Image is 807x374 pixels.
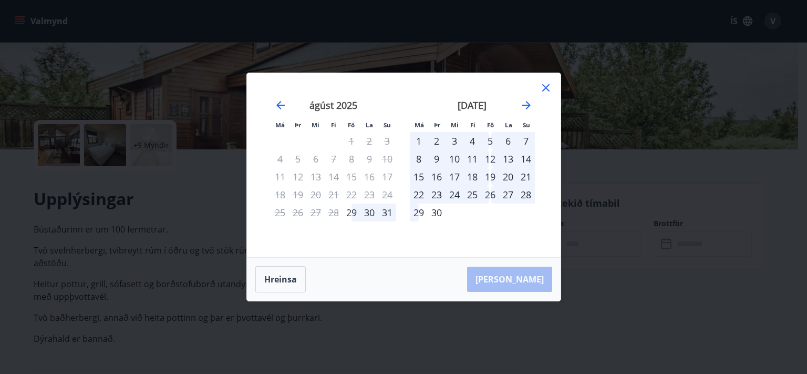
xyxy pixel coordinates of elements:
small: Þr [434,121,440,129]
td: Not available. sunnudagur, 10. ágúst 2025 [378,150,396,168]
td: Not available. fimmtudagur, 14. ágúst 2025 [325,168,343,186]
small: La [366,121,373,129]
small: Su [384,121,391,129]
small: Su [523,121,530,129]
td: Choose laugardagur, 30. ágúst 2025 as your check-in date. It’s available. [360,204,378,221]
div: 3 [446,132,463,150]
td: Not available. mánudagur, 11. ágúst 2025 [271,168,289,186]
td: Choose mánudagur, 8. september 2025 as your check-in date. It’s available. [410,150,428,168]
td: Choose mánudagur, 29. september 2025 as your check-in date. It’s available. [410,204,428,221]
small: Fi [331,121,336,129]
div: 21 [517,168,535,186]
td: Choose föstudagur, 5. september 2025 as your check-in date. It’s available. [481,132,499,150]
td: Not available. laugardagur, 2. ágúst 2025 [360,132,378,150]
td: Choose föstudagur, 12. september 2025 as your check-in date. It’s available. [481,150,499,168]
td: Choose þriðjudagur, 2. september 2025 as your check-in date. It’s available. [428,132,446,150]
td: Choose föstudagur, 29. ágúst 2025 as your check-in date. It’s available. [343,204,360,221]
div: 7 [517,132,535,150]
td: Choose miðvikudagur, 24. september 2025 as your check-in date. It’s available. [446,186,463,204]
div: 22 [410,186,428,204]
td: Choose sunnudagur, 28. september 2025 as your check-in date. It’s available. [517,186,535,204]
div: 13 [499,150,517,168]
div: 9 [428,150,446,168]
div: 5 [481,132,499,150]
div: 14 [517,150,535,168]
strong: ágúst 2025 [309,99,357,112]
small: Þr [295,121,301,129]
td: Not available. laugardagur, 9. ágúst 2025 [360,150,378,168]
small: Fö [487,121,494,129]
td: Not available. þriðjudagur, 19. ágúst 2025 [289,186,307,204]
div: Move backward to switch to the previous month. [274,99,287,112]
td: Not available. föstudagur, 22. ágúst 2025 [343,186,360,204]
td: Not available. mánudagur, 25. ágúst 2025 [271,204,289,221]
div: 16 [428,168,446,186]
td: Choose þriðjudagur, 16. september 2025 as your check-in date. It’s available. [428,168,446,186]
div: 2 [428,132,446,150]
td: Choose mánudagur, 1. september 2025 as your check-in date. It’s available. [410,132,428,150]
div: 24 [446,186,463,204]
td: Not available. sunnudagur, 24. ágúst 2025 [378,186,396,204]
td: Not available. föstudagur, 1. ágúst 2025 [343,132,360,150]
td: Not available. fimmtudagur, 7. ágúst 2025 [325,150,343,168]
div: 25 [463,186,481,204]
small: Má [275,121,285,129]
div: Move forward to switch to the next month. [520,99,533,112]
button: Hreinsa [255,266,306,292]
div: 20 [499,168,517,186]
td: Choose föstudagur, 19. september 2025 as your check-in date. It’s available. [481,168,499,186]
td: Choose miðvikudagur, 10. september 2025 as your check-in date. It’s available. [446,150,463,168]
td: Choose laugardagur, 20. september 2025 as your check-in date. It’s available. [499,168,517,186]
td: Choose fimmtudagur, 25. september 2025 as your check-in date. It’s available. [463,186,481,204]
td: Not available. sunnudagur, 3. ágúst 2025 [378,132,396,150]
div: 31 [378,204,396,221]
td: Choose fimmtudagur, 18. september 2025 as your check-in date. It’s available. [463,168,481,186]
td: Not available. fimmtudagur, 28. ágúst 2025 [325,204,343,221]
td: Choose mánudagur, 15. september 2025 as your check-in date. It’s available. [410,168,428,186]
div: 19 [481,168,499,186]
td: Not available. mánudagur, 4. ágúst 2025 [271,150,289,168]
td: Not available. föstudagur, 15. ágúst 2025 [343,168,360,186]
td: Choose sunnudagur, 31. ágúst 2025 as your check-in date. It’s available. [378,204,396,221]
td: Choose laugardagur, 13. september 2025 as your check-in date. It’s available. [499,150,517,168]
td: Choose laugardagur, 6. september 2025 as your check-in date. It’s available. [499,132,517,150]
td: Choose mánudagur, 22. september 2025 as your check-in date. It’s available. [410,186,428,204]
td: Choose þriðjudagur, 23. september 2025 as your check-in date. It’s available. [428,186,446,204]
td: Not available. föstudagur, 8. ágúst 2025 [343,150,360,168]
div: 15 [410,168,428,186]
td: Choose sunnudagur, 7. september 2025 as your check-in date. It’s available. [517,132,535,150]
div: Aðeins innritun í boði [343,204,360,221]
td: Choose fimmtudagur, 11. september 2025 as your check-in date. It’s available. [463,150,481,168]
td: Not available. miðvikudagur, 13. ágúst 2025 [307,168,325,186]
td: Choose laugardagur, 27. september 2025 as your check-in date. It’s available. [499,186,517,204]
div: 10 [446,150,463,168]
td: Not available. miðvikudagur, 6. ágúst 2025 [307,150,325,168]
div: 30 [360,204,378,221]
div: 12 [481,150,499,168]
td: Choose sunnudagur, 14. september 2025 as your check-in date. It’s available. [517,150,535,168]
td: Choose þriðjudagur, 9. september 2025 as your check-in date. It’s available. [428,150,446,168]
td: Not available. þriðjudagur, 26. ágúst 2025 [289,204,307,221]
div: 11 [463,150,481,168]
td: Choose þriðjudagur, 30. september 2025 as your check-in date. It’s available. [428,204,446,221]
td: Not available. þriðjudagur, 12. ágúst 2025 [289,168,307,186]
small: Fi [470,121,475,129]
div: 26 [481,186,499,204]
div: 8 [410,150,428,168]
td: Not available. þriðjudagur, 5. ágúst 2025 [289,150,307,168]
td: Not available. sunnudagur, 17. ágúst 2025 [378,168,396,186]
div: 1 [410,132,428,150]
td: Choose miðvikudagur, 17. september 2025 as your check-in date. It’s available. [446,168,463,186]
td: Not available. laugardagur, 23. ágúst 2025 [360,186,378,204]
td: Not available. miðvikudagur, 20. ágúst 2025 [307,186,325,204]
td: Choose sunnudagur, 21. september 2025 as your check-in date. It’s available. [517,168,535,186]
td: Not available. laugardagur, 16. ágúst 2025 [360,168,378,186]
td: Not available. miðvikudagur, 27. ágúst 2025 [307,204,325,221]
td: Choose fimmtudagur, 4. september 2025 as your check-in date. It’s available. [463,132,481,150]
div: Calendar [260,86,548,245]
div: 29 [410,204,428,221]
td: Choose föstudagur, 26. september 2025 as your check-in date. It’s available. [481,186,499,204]
div: 4 [463,132,481,150]
small: Mi [312,121,319,129]
div: 30 [428,204,446,221]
